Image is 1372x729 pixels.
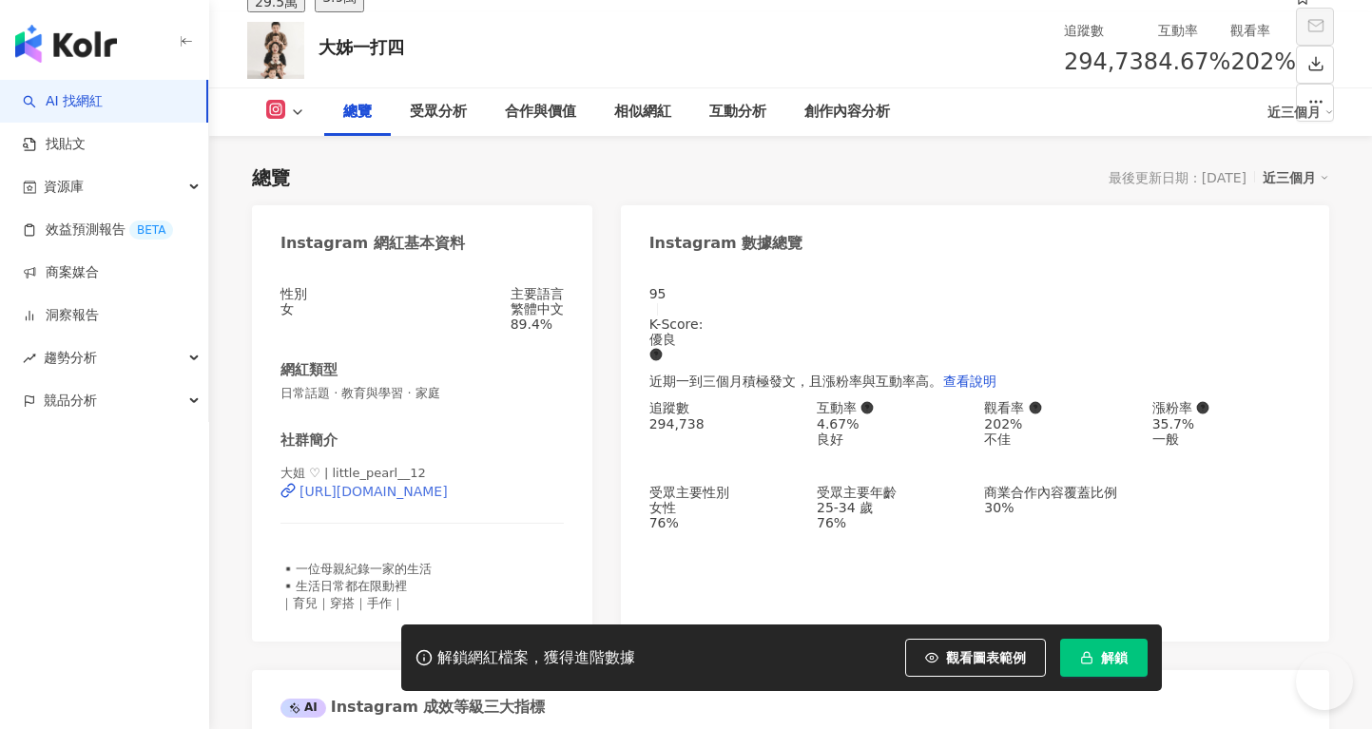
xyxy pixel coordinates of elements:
div: 觀看率 [984,400,1132,415]
div: 性別 [280,286,307,301]
div: 76% [649,515,798,530]
div: 漲粉率 [1152,400,1301,415]
div: 互動率 [817,400,965,415]
span: ▪️一位母親紀錄一家的生活 ▪️生活日常都在限動裡 ｜育兒｜穿搭｜手作｜ [280,562,432,610]
span: 4.67% [1158,45,1230,81]
a: 洞察報告 [23,306,99,325]
div: 25-34 歲 [817,500,965,515]
button: 觀看圖表範例 [905,639,1046,677]
div: 主要語言 [511,286,564,301]
img: KOL Avatar [247,22,304,79]
div: 受眾主要年齡 [817,485,965,500]
div: 觀看率 [1230,20,1296,41]
div: 294,738 [649,416,798,432]
button: 解鎖 [1060,639,1148,677]
div: 解鎖網紅檔案，獲得進階數據 [437,648,635,668]
span: 日常話題 · 教育與學習 · 家庭 [280,385,564,402]
div: 商業合作內容覆蓋比例 [984,485,1132,500]
img: logo [15,25,117,63]
div: Instagram 數據總覽 [649,233,803,254]
div: 4.67% [817,416,965,432]
span: 解鎖 [1101,650,1128,665]
div: 30% [984,500,1132,515]
span: 競品分析 [44,379,97,422]
div: [URL][DOMAIN_NAME] [300,484,448,499]
div: 95 [649,286,1301,301]
div: 大姊一打四 [319,35,404,59]
div: 互動分析 [709,101,766,124]
div: 女 [280,301,307,317]
div: 近三個月 [1263,165,1329,190]
a: [URL][DOMAIN_NAME] [280,483,564,500]
div: 35.7% [1152,416,1301,432]
div: 一般 [1152,432,1301,447]
div: K-Score : [649,317,1301,362]
div: 總覽 [252,164,290,191]
span: 294,738 [1064,48,1158,75]
div: 合作與價值 [505,101,576,124]
span: 資源庫 [44,165,84,208]
div: 受眾分析 [410,101,467,124]
div: 最後更新日期：[DATE] [1109,170,1246,185]
div: 互動率 [1158,20,1230,41]
span: 觀看圖表範例 [946,650,1026,665]
div: 202% [984,416,1132,432]
div: 良好 [817,432,965,447]
div: AI [280,699,326,718]
button: 查看說明 [942,362,997,400]
div: 女性 [649,500,798,515]
span: 89.4% [511,317,552,332]
div: 76% [817,515,965,530]
div: 總覽 [343,101,372,124]
div: 繁體中文 [511,301,564,317]
div: 優良 [649,332,1301,347]
div: 創作內容分析 [804,101,890,124]
div: 追蹤數 [1064,20,1158,41]
div: 受眾主要性別 [649,485,798,500]
div: 近三個月 [1267,97,1334,127]
a: 找貼文 [23,135,86,154]
div: 不佳 [984,432,1132,447]
span: rise [23,352,36,365]
div: Instagram 網紅基本資料 [280,233,465,254]
a: 商案媒合 [23,263,99,282]
div: 近期一到三個月積極發文，且漲粉率與互動率高。 [649,362,1301,400]
a: 效益預測報告BETA [23,221,173,240]
div: 追蹤數 [649,400,798,415]
span: 202% [1230,45,1296,81]
div: 網紅類型 [280,360,338,380]
div: Instagram 成效等級三大指標 [280,697,545,718]
div: 社群簡介 [280,431,338,451]
span: 查看說明 [943,374,996,389]
span: 趨勢分析 [44,336,97,379]
span: 大姐 ♡︎ | little_pearl__12 [280,466,426,480]
a: searchAI 找網紅 [23,92,103,111]
div: 相似網紅 [614,101,671,124]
